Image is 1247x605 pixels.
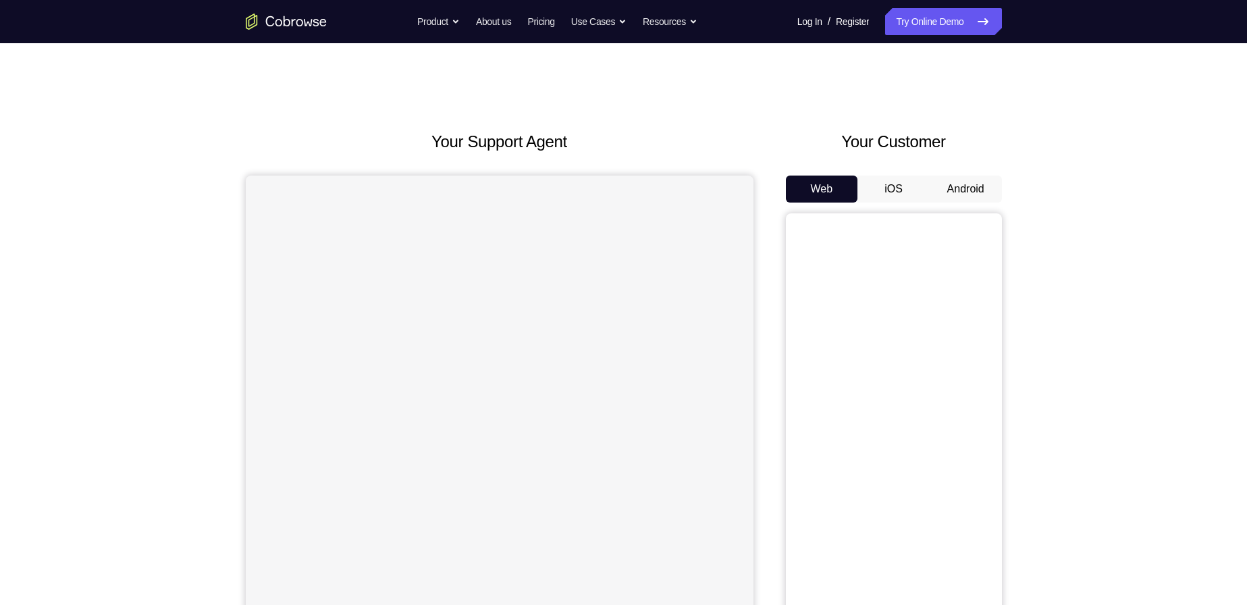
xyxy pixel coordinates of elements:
[930,176,1002,203] button: Android
[476,8,511,35] a: About us
[857,176,930,203] button: iOS
[246,130,753,154] h2: Your Support Agent
[571,8,627,35] button: Use Cases
[828,14,830,30] span: /
[643,8,697,35] button: Resources
[885,8,1001,35] a: Try Online Demo
[246,14,327,30] a: Go to the home page
[786,130,1002,154] h2: Your Customer
[786,176,858,203] button: Web
[836,8,869,35] a: Register
[797,8,822,35] a: Log In
[527,8,554,35] a: Pricing
[417,8,460,35] button: Product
